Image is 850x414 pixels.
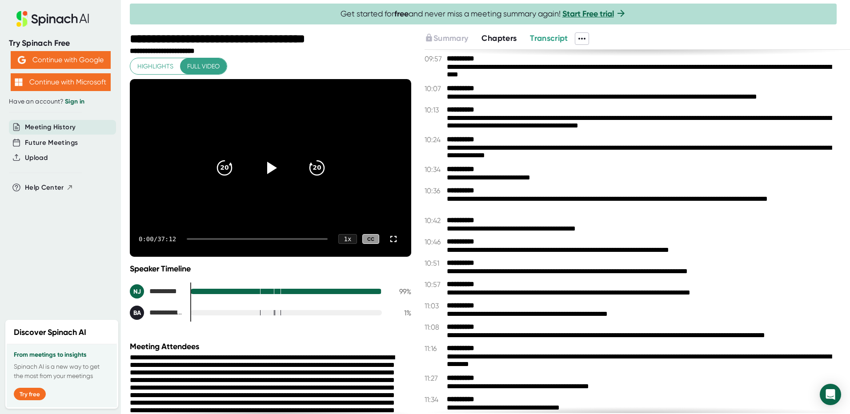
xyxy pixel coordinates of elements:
[425,135,445,144] span: 10:24
[130,284,183,299] div: Noll, Judi
[25,153,48,163] button: Upload
[562,9,614,19] a: Start Free trial
[425,165,445,174] span: 10:34
[9,98,112,106] div: Have an account?
[425,84,445,93] span: 10:07
[433,33,468,43] span: Summary
[130,58,180,75] button: Highlights
[11,51,111,69] button: Continue with Google
[425,395,445,404] span: 11:34
[139,235,176,243] div: 0:00 / 37:12
[425,259,445,267] span: 10:51
[425,32,468,44] button: Summary
[362,234,379,244] div: CC
[425,302,445,310] span: 11:03
[25,122,76,132] button: Meeting History
[130,264,411,274] div: Speaker Timeline
[14,388,46,400] button: Try free
[425,32,481,45] div: Upgrade to access
[130,306,144,320] div: BA
[425,374,445,382] span: 11:27
[130,342,413,351] div: Meeting Attendees
[9,38,112,48] div: Try Spinach Free
[187,61,220,72] span: Full video
[481,33,517,43] span: Chapters
[180,58,227,75] button: Full video
[425,55,445,63] span: 09:57
[425,344,445,353] span: 11:16
[25,183,73,193] button: Help Center
[25,183,64,193] span: Help Center
[425,187,445,195] span: 10:36
[130,306,183,320] div: Bailey, Brooke A
[425,323,445,331] span: 11:08
[338,234,357,244] div: 1 x
[820,384,841,405] div: Open Intercom Messenger
[425,238,445,246] span: 10:46
[65,98,84,105] a: Sign in
[425,216,445,225] span: 10:42
[481,32,517,44] button: Chapters
[14,351,110,358] h3: From meetings to insights
[11,73,111,91] button: Continue with Microsoft
[389,309,411,317] div: 1 %
[18,56,26,64] img: Aehbyd4JwY73AAAAAElFTkSuQmCC
[389,287,411,296] div: 99 %
[394,9,409,19] b: free
[137,61,173,72] span: Highlights
[130,284,144,299] div: NJ
[341,9,626,19] span: Get started for and never miss a meeting summary again!
[425,280,445,289] span: 10:57
[14,326,86,338] h2: Discover Spinach AI
[530,33,568,43] span: Transcript
[25,138,78,148] button: Future Meetings
[530,32,568,44] button: Transcript
[14,362,110,381] p: Spinach AI is a new way to get the most from your meetings
[425,106,445,114] span: 10:13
